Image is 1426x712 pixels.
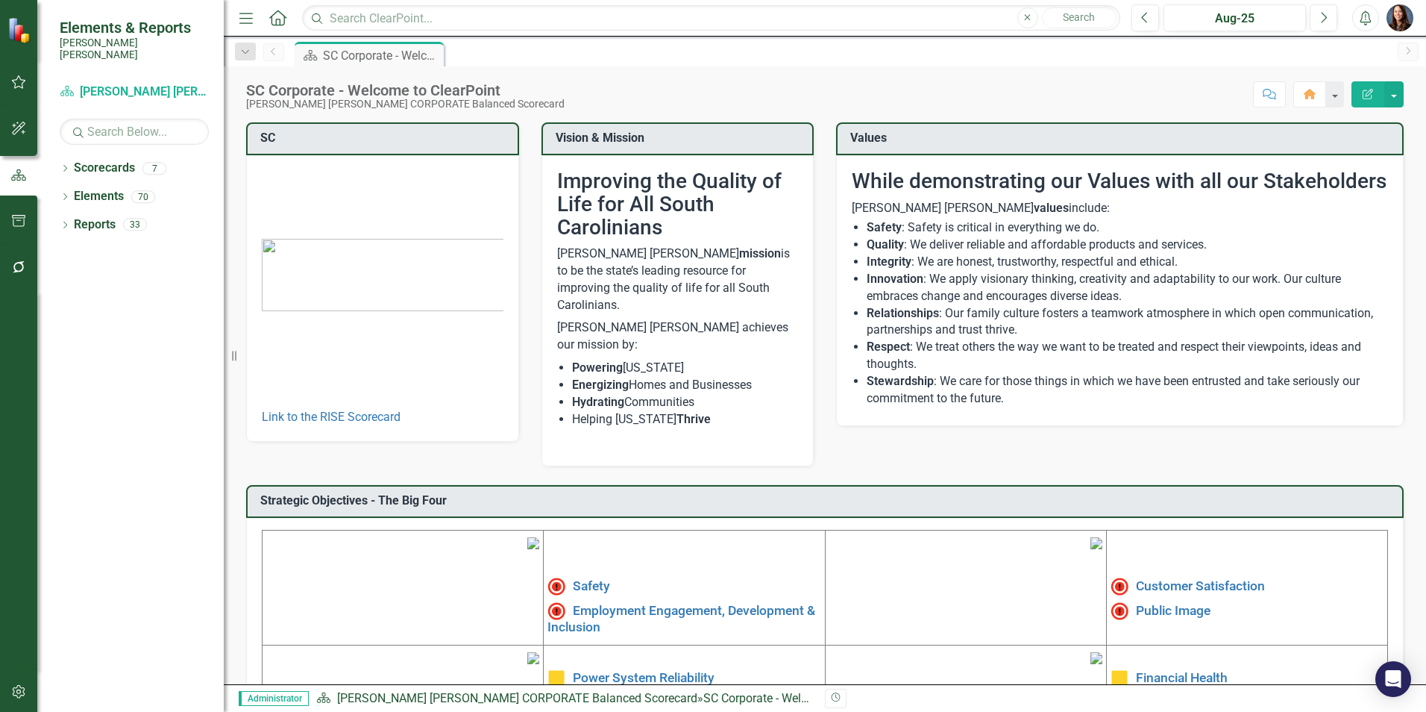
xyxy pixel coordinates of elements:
a: Reports [74,216,116,234]
li: : We care for those things in which we have been entrusted and take seriously our commitment to t... [867,373,1388,407]
li: Homes and Businesses [572,377,799,394]
h3: Values [850,131,1395,145]
span: Administrator [239,691,309,706]
img: Not Meeting Target [1111,602,1128,620]
div: Open Intercom Messenger [1375,661,1411,697]
a: [PERSON_NAME] [PERSON_NAME] CORPORATE Balanced Scorecard [337,691,697,705]
a: Scorecards [74,160,135,177]
div: 7 [142,162,166,175]
a: Elements [74,188,124,205]
strong: Respect [867,340,910,354]
a: Customer Satisfaction [1136,578,1265,593]
strong: Stewardship [867,374,934,388]
input: Search Below... [60,119,209,145]
img: ClearPoint Strategy [7,17,34,43]
span: Elements & Reports [60,19,209,37]
strong: Hydrating [572,395,624,409]
p: [PERSON_NAME] [PERSON_NAME] is to be the state’s leading resource for improving the quality of li... [557,246,799,316]
h3: SC [260,131,510,145]
a: Employment Engagement, Development & Inclusion [547,602,815,634]
li: : We treat others the way we want to be treated and respect their viewpoints, ideas and thoughts. [867,339,1388,373]
small: [PERSON_NAME] [PERSON_NAME] [60,37,209,61]
h3: Vision & Mission [556,131,805,145]
button: Aug-25 [1163,4,1306,31]
img: High Alert [547,578,565,596]
strong: Thrive [676,412,711,426]
img: mceclip4.png [1090,652,1102,664]
span: Search [1063,11,1095,23]
button: Search [1042,7,1116,28]
img: Caution [1111,669,1128,687]
a: Public Image [1136,602,1210,617]
h2: While demonstrating our Values with all our Stakeholders [852,170,1388,193]
h3: Strategic Objectives - The Big Four [260,494,1395,508]
p: [PERSON_NAME] [PERSON_NAME] achieves our mission by: [557,316,799,357]
li: [US_STATE] [572,360,799,377]
strong: Safety [867,220,902,234]
li: : We are honest, trustworthy, respectful and ethical. [867,254,1388,271]
img: mceclip3%20v3.png [527,652,539,664]
li: : We deliver reliable and affordable products and services. [867,237,1388,254]
strong: Quality [867,237,904,252]
img: mceclip2%20v3.png [1090,537,1102,549]
strong: values [1034,201,1069,215]
div: SC Corporate - Welcome to ClearPoint [323,46,440,65]
img: High Alert [1111,578,1128,596]
p: [PERSON_NAME] [PERSON_NAME] include: [852,200,1388,217]
strong: mission [739,246,781,260]
div: Aug-25 [1169,10,1301,28]
h2: Improving the Quality of Life for All South Carolinians [557,170,799,239]
a: Safety [573,578,610,593]
div: 33 [123,219,147,231]
img: mceclip1%20v4.png [527,537,539,549]
strong: Powering [572,360,623,375]
input: Search ClearPoint... [302,5,1120,31]
a: [PERSON_NAME] [PERSON_NAME] CORPORATE Balanced Scorecard [60,84,209,101]
a: Power System Reliability [573,670,714,685]
div: SC Corporate - Welcome to ClearPoint [246,82,565,99]
strong: Integrity [867,254,911,269]
li: : We apply visionary thinking, creativity and adaptability to our work. Our culture embraces chan... [867,271,1388,305]
strong: Relationships [867,306,939,320]
img: Tami Griswold [1386,4,1413,31]
li: : Safety is critical in everything we do. [867,219,1388,237]
li: Helping [US_STATE] [572,411,799,428]
li: Communities [572,394,799,411]
div: » [316,690,814,708]
strong: Energizing [572,378,629,392]
strong: Innovation [867,272,923,286]
img: Not Meeting Target [547,602,565,620]
li: : Our family culture fosters a teamwork atmosphere in which open communication, partnerships and ... [867,305,1388,340]
div: SC Corporate - Welcome to ClearPoint [703,691,901,705]
img: Caution [547,669,565,687]
a: Link to the RISE Scorecard [262,410,401,424]
a: Financial Health [1136,670,1228,685]
div: [PERSON_NAME] [PERSON_NAME] CORPORATE Balanced Scorecard [246,99,565,110]
div: 70 [131,190,155,203]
